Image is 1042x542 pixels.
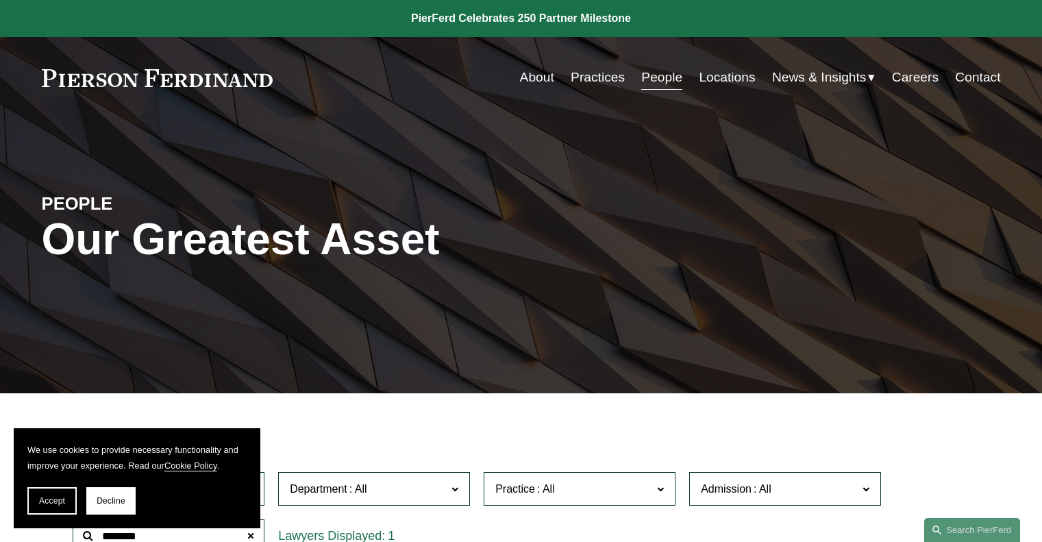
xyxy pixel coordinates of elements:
a: About [520,64,554,90]
span: Accept [39,496,65,506]
a: People [641,64,682,90]
span: News & Insights [772,66,867,90]
span: Department [290,483,347,495]
button: Accept [27,487,77,515]
a: Cookie Policy [164,460,217,471]
span: Decline [97,496,125,506]
h1: Our Greatest Asset [42,214,681,264]
a: Contact [955,64,1000,90]
h4: PEOPLE [42,193,282,214]
a: Practices [571,64,625,90]
a: folder dropdown [772,64,876,90]
p: We use cookies to provide necessary functionality and improve your experience. Read our . [27,442,247,473]
span: Admission [701,483,752,495]
a: Careers [892,64,939,90]
section: Cookie banner [14,428,260,528]
button: Decline [86,487,136,515]
span: Practice [495,483,535,495]
a: Locations [699,64,755,90]
a: Search this site [924,518,1020,542]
